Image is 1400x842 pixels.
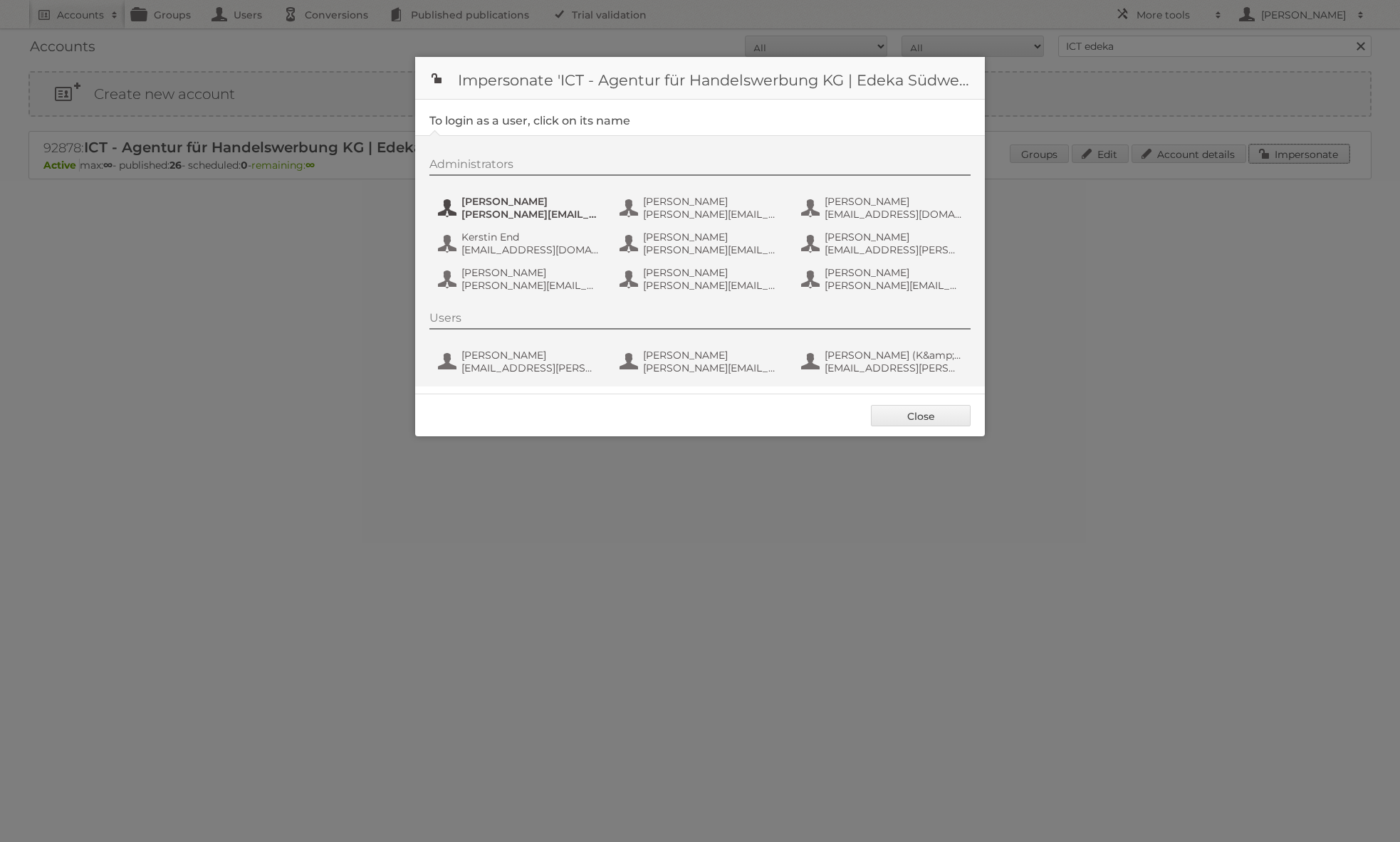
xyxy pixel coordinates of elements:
button: [PERSON_NAME] [PERSON_NAME][EMAIL_ADDRESS][PERSON_NAME][DOMAIN_NAME] [618,194,785,222]
span: [EMAIL_ADDRESS][PERSON_NAME][DOMAIN_NAME] [825,362,963,374]
h1: Impersonate 'ICT - Agentur für Handelswerbung KG | Edeka Südwest' [415,57,985,100]
button: [PERSON_NAME] [PERSON_NAME][EMAIL_ADDRESS][PERSON_NAME][DOMAIN_NAME] [618,229,785,258]
button: [PERSON_NAME] [EMAIL_ADDRESS][DOMAIN_NAME] [800,194,967,222]
span: [PERSON_NAME] (K&amp;D) [825,349,963,362]
button: [PERSON_NAME] [EMAIL_ADDRESS][PERSON_NAME][DOMAIN_NAME] [800,229,967,258]
span: [PERSON_NAME] [461,195,600,208]
span: [PERSON_NAME] [643,195,781,208]
button: [PERSON_NAME] [PERSON_NAME][EMAIL_ADDRESS][PERSON_NAME][DOMAIN_NAME] [800,265,967,293]
button: [PERSON_NAME] [EMAIL_ADDRESS][PERSON_NAME][DOMAIN_NAME] [437,347,604,376]
span: [PERSON_NAME][EMAIL_ADDRESS][PERSON_NAME][DOMAIN_NAME] [643,243,781,256]
span: [PERSON_NAME][EMAIL_ADDRESS][PERSON_NAME][DOMAIN_NAME] [643,362,781,374]
span: [PERSON_NAME][EMAIL_ADDRESS][PERSON_NAME][DOMAIN_NAME] [461,208,600,221]
span: [PERSON_NAME][EMAIL_ADDRESS][PERSON_NAME][DOMAIN_NAME] [461,279,600,292]
span: [EMAIL_ADDRESS][PERSON_NAME][DOMAIN_NAME] [825,243,963,256]
span: Kerstin End [461,231,600,243]
div: Administrators [429,157,971,176]
span: [PERSON_NAME][EMAIL_ADDRESS][PERSON_NAME][DOMAIN_NAME] [825,279,963,292]
a: Close [871,405,971,426]
button: [PERSON_NAME] [PERSON_NAME][EMAIL_ADDRESS][PERSON_NAME][DOMAIN_NAME] [437,194,604,222]
span: [PERSON_NAME][EMAIL_ADDRESS][PERSON_NAME][DOMAIN_NAME] [643,279,781,292]
span: [EMAIL_ADDRESS][DOMAIN_NAME] [461,243,600,256]
span: [PERSON_NAME] [643,349,781,362]
span: [PERSON_NAME] [643,231,781,243]
span: [PERSON_NAME] [461,266,600,279]
span: [PERSON_NAME] [825,231,963,243]
button: [PERSON_NAME] [PERSON_NAME][EMAIL_ADDRESS][PERSON_NAME][DOMAIN_NAME] [618,265,785,293]
button: [PERSON_NAME] [PERSON_NAME][EMAIL_ADDRESS][PERSON_NAME][DOMAIN_NAME] [618,347,785,376]
span: [PERSON_NAME] [461,349,600,362]
span: [PERSON_NAME] [825,195,963,208]
button: [PERSON_NAME] [PERSON_NAME][EMAIL_ADDRESS][PERSON_NAME][DOMAIN_NAME] [437,265,604,293]
legend: To login as a user, click on its name [429,114,630,127]
span: [PERSON_NAME] [643,266,781,279]
button: Kerstin End [EMAIL_ADDRESS][DOMAIN_NAME] [437,229,604,258]
span: [PERSON_NAME][EMAIL_ADDRESS][PERSON_NAME][DOMAIN_NAME] [643,208,781,221]
span: [EMAIL_ADDRESS][PERSON_NAME][DOMAIN_NAME] [461,362,600,374]
div: Users [429,311,971,330]
span: [PERSON_NAME] [825,266,963,279]
button: [PERSON_NAME] (K&amp;D) [EMAIL_ADDRESS][PERSON_NAME][DOMAIN_NAME] [800,347,967,376]
span: [EMAIL_ADDRESS][DOMAIN_NAME] [825,208,963,221]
